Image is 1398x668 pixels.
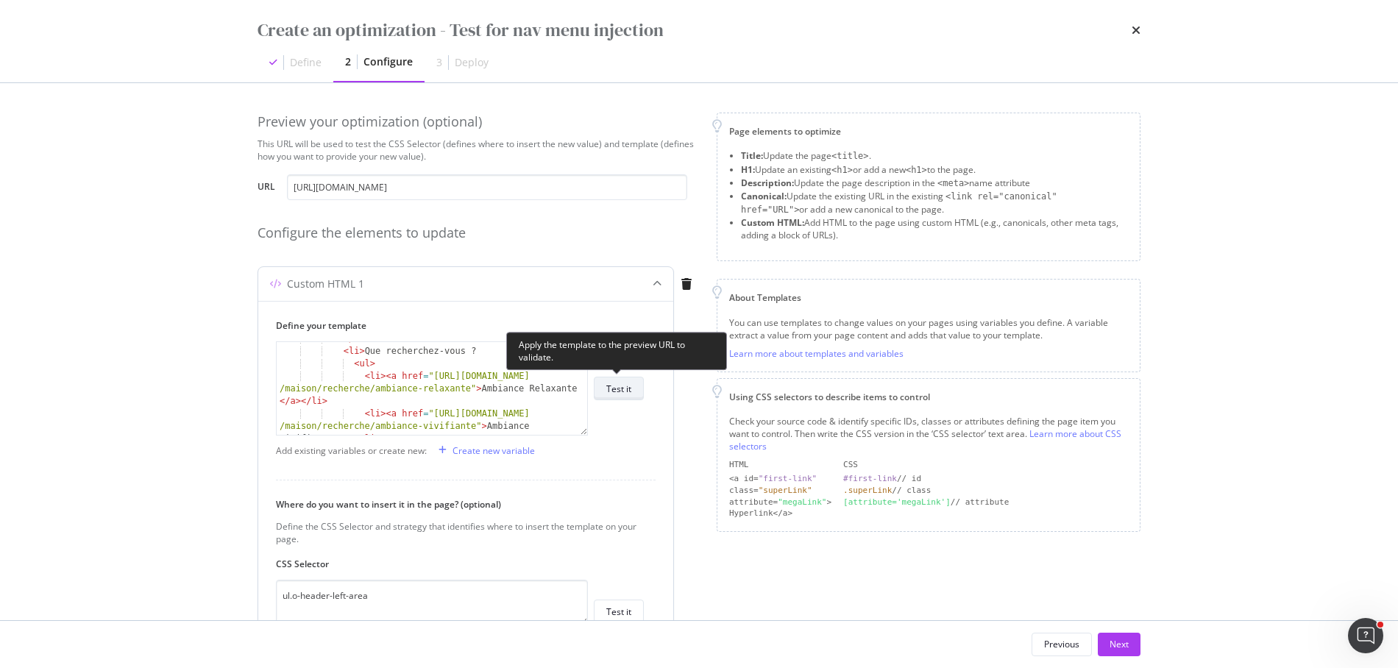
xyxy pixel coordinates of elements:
[606,605,631,618] div: Test it
[778,497,826,507] div: "megaLink"
[433,438,535,462] button: Create new variable
[506,332,727,370] div: Apply the template to the preview URL to validate.
[741,177,1128,190] li: Update the page description in the name attribute
[258,224,699,243] div: Configure the elements to update
[741,191,1057,215] span: <link rel="canonical" href="URL">
[741,163,755,176] strong: H1:
[831,165,853,175] span: <h1>
[287,174,687,200] input: https://www.example.com
[453,444,535,457] div: Create new variable
[594,600,644,623] button: Test it
[741,163,1128,177] li: Update an existing or add a new to the page.
[276,498,644,511] label: Where do you want to insert it in the page? (optional)
[843,459,1128,471] div: CSS
[729,391,1128,403] div: Using CSS selectors to describe items to control
[729,497,831,508] div: attribute= >
[843,473,1128,485] div: // id
[843,497,1128,508] div: // attribute
[729,125,1128,138] div: Page elements to optimize
[937,178,969,188] span: <meta>
[729,427,1121,452] a: Learn more about CSS selectors
[258,18,664,43] div: Create an optimization - Test for nav menu injection
[1032,633,1092,656] button: Previous
[258,113,699,132] div: Preview your optimization (optional)
[290,55,322,70] div: Define
[843,485,1128,497] div: // class
[345,54,351,69] div: 2
[729,485,831,497] div: class=
[1110,638,1129,650] div: Next
[741,190,787,202] strong: Canonical:
[741,190,1128,216] li: Update the existing URL in the existing or add a new canonical to the page.
[287,277,364,291] div: Custom HTML 1
[729,347,904,360] a: Learn more about templates and variables
[741,149,763,162] strong: Title:
[436,55,442,70] div: 3
[741,149,1128,163] li: Update the page .
[594,377,644,400] button: Test it
[759,486,812,495] div: "superLink"
[759,474,817,483] div: "first-link"
[1132,18,1140,43] div: times
[276,444,427,457] div: Add existing variables or create new:
[276,520,644,545] div: Define the CSS Selector and strategy that identifies where to insert the template on your page.
[276,580,588,625] textarea: ul.o-header-left-area
[1348,618,1383,653] iframe: Intercom live chat
[843,474,897,483] div: #first-link
[843,497,951,507] div: [attribute='megaLink']
[729,291,1128,304] div: About Templates
[606,383,631,395] div: Test it
[258,138,699,163] div: This URL will be used to test the CSS Selector (defines where to insert the new value) and templa...
[276,558,644,570] label: CSS Selector
[906,165,927,175] span: <h1>
[729,415,1128,452] div: Check your source code & identify specific IDs, classes or attributes defining the page item you ...
[729,459,831,471] div: HTML
[741,216,804,229] strong: Custom HTML:
[729,508,831,519] div: Hyperlink</a>
[741,216,1128,241] li: Add HTML to the page using custom HTML (e.g., canonicals, other meta tags, adding a block of URLs).
[831,151,869,161] span: <title>
[276,319,644,332] label: Define your template
[455,55,489,70] div: Deploy
[363,54,413,69] div: Configure
[843,486,892,495] div: .superLink
[258,180,275,196] label: URL
[741,177,794,189] strong: Description:
[729,316,1128,341] div: You can use templates to change values on your pages using variables you define. A variable extra...
[1044,638,1079,650] div: Previous
[729,473,831,485] div: <a id=
[1098,633,1140,656] button: Next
